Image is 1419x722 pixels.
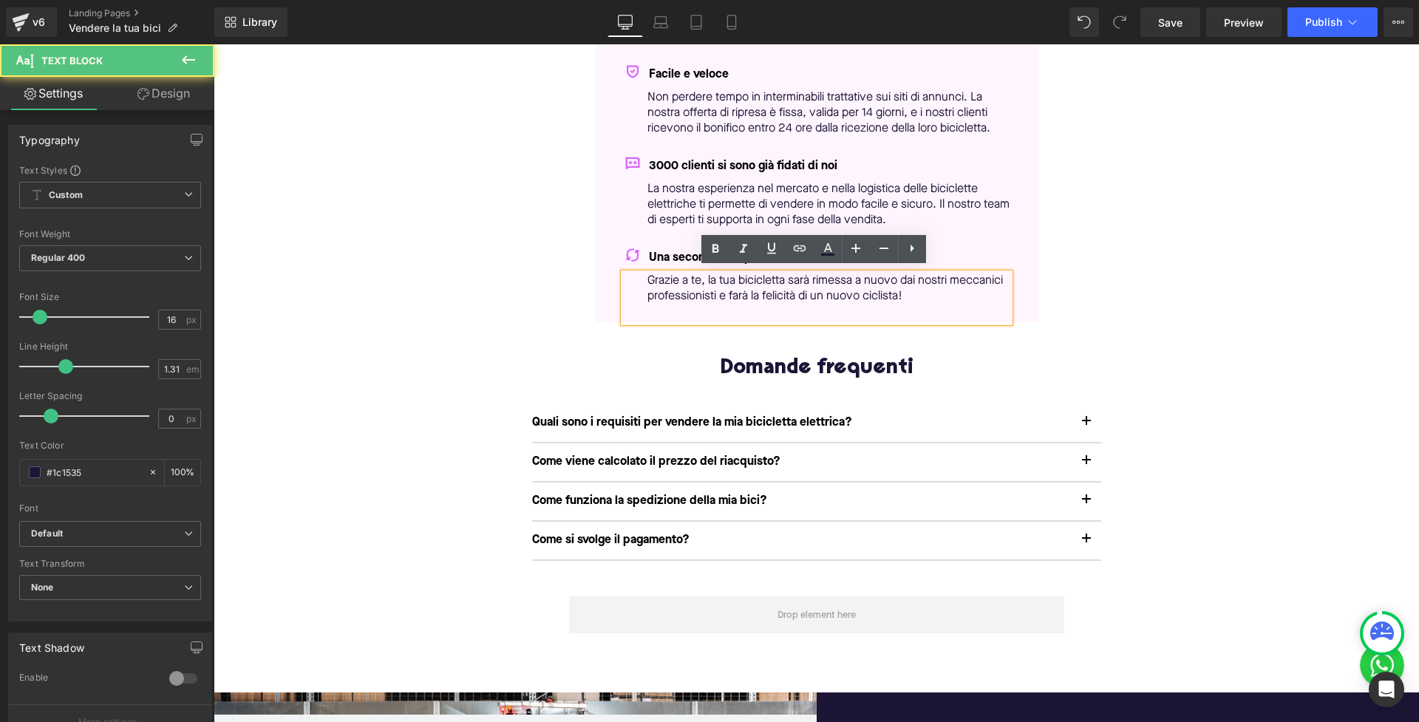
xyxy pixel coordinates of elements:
span: Publish [1305,16,1342,28]
a: Tablet [678,7,714,37]
div: Line Height [19,341,201,352]
b: Regular 400 [31,252,86,263]
span: Preview [1224,15,1264,30]
i: Default [31,528,63,540]
span: px [186,414,199,423]
input: Color [47,464,141,480]
span: Una seconda vita per la tua e-bike [435,208,618,219]
p: La nostra esperienza nel mercato e nella logistica delle biciclette elettriche ti permette di ven... [434,137,796,184]
div: Font [19,503,201,514]
button: Undo [1069,7,1099,37]
div: Text Shadow [19,633,84,654]
a: Landing Pages [69,7,214,19]
span: Facile e veloce [435,24,515,36]
span: 3000 clienti si sono già fidati di noi [435,116,624,128]
b: Custom [49,189,83,202]
p: Grazie a te, la tua bicicletta sarà rimessa a nuovo dai nostri meccanici professionisti e farà la... [434,229,796,260]
img: Whatsapp [1146,599,1191,643]
h2: Domande frequenti [319,313,888,336]
p: Come funziona la spedizione della mia bici? [319,449,858,465]
div: Typography [19,126,80,146]
button: Publish [1287,7,1378,37]
div: Text Color [19,440,201,451]
div: Enable [19,672,154,687]
p: Non perdere tempo in interminabili trattative sui siti di annunci. La nostra offerta di ripresa è... [434,46,796,92]
div: % [165,460,200,486]
span: em [186,364,199,374]
a: v6 [6,7,57,37]
div: v6 [30,13,48,32]
a: Design [110,77,217,110]
a: Laptop [643,7,678,37]
a: Preview [1206,7,1282,37]
a: Mobile [714,7,749,37]
div: Letter Spacing [19,391,201,401]
span: Save [1158,15,1182,30]
p: Quali sono i requisiti per vendere la mia bicicletta elettrica? [319,371,858,386]
div: Open Intercom Messenger [1369,672,1404,707]
b: None [31,582,54,593]
a: New Library [214,7,287,37]
span: Text Block [41,55,103,67]
button: Redo [1105,7,1134,37]
div: Font Size [19,292,201,302]
span: Vendere la tua bici [69,22,161,34]
div: Text Transform [19,559,201,569]
span: px [186,315,199,324]
span: Library [242,16,277,29]
div: Font Weight [19,229,201,239]
p: Come viene calcolato il prezzo del riacquisto? [319,410,858,426]
a: Desktop [608,7,643,37]
p: Come si svolge il pagamento? [319,488,858,504]
div: Text Styles [19,164,201,176]
button: More [1384,7,1413,37]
